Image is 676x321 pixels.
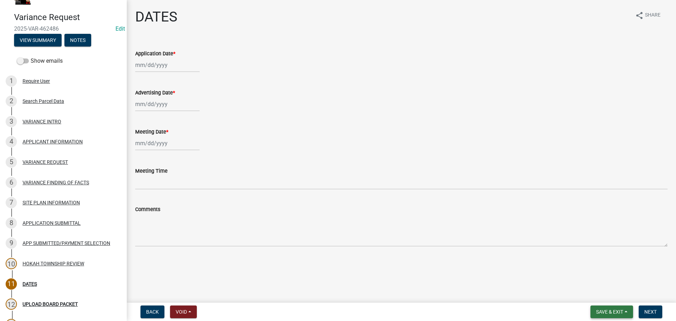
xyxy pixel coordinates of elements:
div: 5 [6,156,17,168]
div: 12 [6,298,17,310]
a: Edit [115,25,125,32]
div: 2 [6,95,17,107]
div: 9 [6,237,17,249]
div: APPLICATION SUBMITTAL [23,221,81,226]
div: VARIANCE INTRO [23,119,61,124]
h1: DATES [135,8,177,25]
label: Comments [135,207,160,212]
span: Next [644,309,657,315]
button: shareShare [630,8,666,22]
div: SITE PLAN INFORMATION [23,200,80,205]
div: HOKAH TOWNSHIP REVIEW [23,261,84,266]
div: 1 [6,75,17,87]
label: Meeting Time [135,169,168,174]
div: 7 [6,197,17,208]
div: UPLOAD BOARD PACKET [23,302,78,307]
div: 11 [6,278,17,290]
label: Meeting Date [135,130,168,135]
span: Back [146,309,159,315]
div: 4 [6,136,17,147]
input: mm/dd/yyyy [135,136,200,150]
div: DATES [23,282,37,286]
input: mm/dd/yyyy [135,58,200,72]
wm-modal-confirm: Edit Application Number [115,25,125,32]
h4: Variance Request [14,12,121,23]
label: Advertising Date [135,91,175,95]
div: 6 [6,177,17,188]
input: mm/dd/yyyy [135,97,200,111]
div: 8 [6,217,17,229]
div: APP SUBMITTED/PAYMENT SELECTION [23,241,110,246]
button: Void [170,305,197,318]
div: Search Parcel Data [23,99,64,104]
div: VARIANCE FINDING OF FACTS [23,180,89,185]
button: View Summary [14,34,62,47]
span: Share [645,11,661,20]
div: APPLICANT INFORMATION [23,139,83,144]
div: Require User [23,79,50,84]
button: Next [639,305,662,318]
span: Save & Exit [596,309,623,315]
label: Application Date [135,51,175,56]
span: Void [176,309,187,315]
div: VARIANCE REQUEST [23,160,68,165]
button: Notes [64,34,91,47]
i: share [635,11,644,20]
button: Save & Exit [590,305,633,318]
wm-modal-confirm: Summary [14,38,62,43]
span: 2025-VAR-462486 [14,25,113,32]
button: Back [140,305,164,318]
label: Show emails [17,57,63,65]
div: 3 [6,116,17,127]
div: 10 [6,258,17,269]
wm-modal-confirm: Notes [64,38,91,43]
